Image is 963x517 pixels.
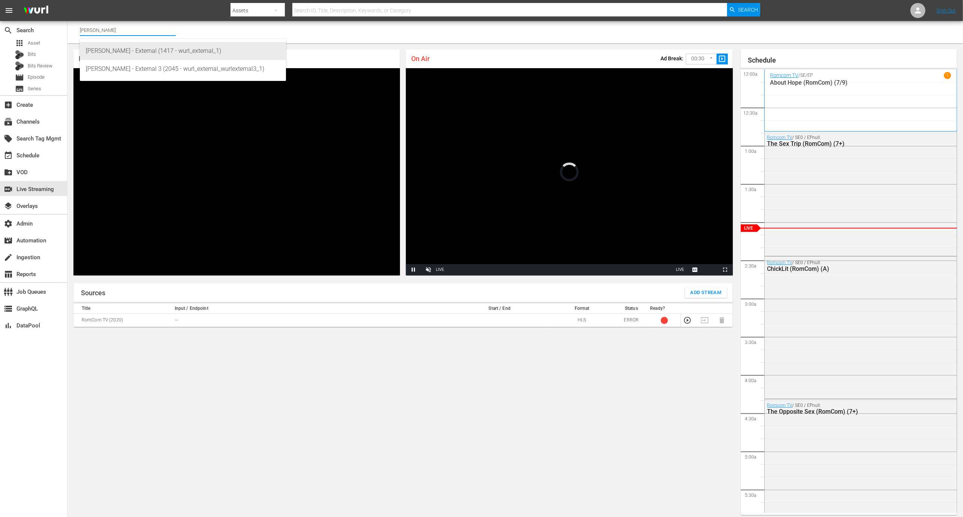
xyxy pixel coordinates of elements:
span: Asset [28,39,40,47]
span: Automation [4,236,13,245]
div: Video Player [406,68,732,275]
button: Captions [688,264,703,275]
p: 1 [946,73,949,78]
p: / [799,73,801,78]
span: Create [4,100,13,109]
span: Add Stream [690,288,722,297]
p: About Hope (RomCom) (7/9) [770,79,951,86]
span: Search Tag Mgmt [4,134,13,143]
td: RomCom TV (2020) [73,314,172,327]
span: Bits [28,51,36,58]
span: Asset [15,39,24,48]
div: ChickLit (RomCom) (A) [767,265,917,272]
a: Romcom TV [770,72,799,78]
span: Job Queues [4,287,13,296]
td: ERROR [615,314,648,327]
button: Picture-in-Picture [703,264,718,275]
th: Start / End [450,303,549,314]
div: / SE0 / EPnull: [767,403,917,415]
span: Live Streaming [4,185,13,194]
p: SE / [801,73,808,78]
button: Seek to live, currently playing live [673,264,688,275]
div: [PERSON_NAME] - External (1417 - wurl_external_1) [86,42,280,60]
span: Series [15,84,24,93]
img: ans4CAIJ8jUAAAAAAAAAAAAAAAAAAAAAAAAgQb4GAAAAAAAAAAAAAAAAAAAAAAAAJMjXAAAAAAAAAAAAAAAAAAAAAAAAgAT5G... [18,2,54,19]
span: Episode [28,73,45,81]
th: Format [549,303,615,314]
h1: Sources [81,289,105,297]
span: GraphQL [4,304,13,313]
span: DataPool [4,321,13,330]
th: Input / Endpoint [172,303,450,314]
a: Romcom TV [767,403,792,408]
div: The Sex Trip (RomCom) (7+) [767,140,917,147]
div: 00:30 [686,52,717,66]
div: / SE0 / EPnull: [767,135,917,147]
span: Reports [4,270,13,279]
a: Romcom TV [767,260,792,265]
th: Ready? [648,303,681,314]
div: / SE0 / EPnull: [767,260,917,272]
span: Overlays [4,202,13,211]
button: Pause [406,264,421,275]
div: The Opposite Sex (RomCom) (7+) [767,408,917,415]
span: Channels [4,117,13,126]
span: Bits Review [28,62,52,70]
p: EP [808,73,813,78]
a: Romcom TV [767,135,792,140]
button: Add Stream [685,287,727,298]
button: Unmute [421,264,436,275]
span: Search [738,3,758,16]
span: Admin [4,219,13,228]
div: LIVE [436,264,444,275]
div: [PERSON_NAME] - External 3 (2045 - wurl_external_wurlexternal3_1) [86,60,280,78]
p: Ad Break: [660,55,683,61]
span: Ingestion [4,253,13,262]
div: Bits Review [15,61,24,70]
span: Series [28,85,41,93]
td: --- [172,314,450,327]
h1: Schedule [748,57,957,64]
span: menu [4,6,13,15]
div: Video Player [73,68,400,275]
button: Search [727,3,760,16]
span: LIVE [676,267,684,272]
td: HLS [549,314,615,327]
a: Sign Out [936,7,956,13]
span: slideshow_sharp [718,55,726,63]
span: Preview [79,55,103,63]
span: Episode [15,73,24,82]
th: Status [615,303,648,314]
span: Schedule [4,151,13,160]
button: Fullscreen [718,264,733,275]
th: Title [73,303,172,314]
button: Preview Stream [683,316,692,324]
span: Search [4,26,13,35]
span: On Air [411,55,430,63]
span: VOD [4,168,13,177]
div: Bits [15,50,24,59]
